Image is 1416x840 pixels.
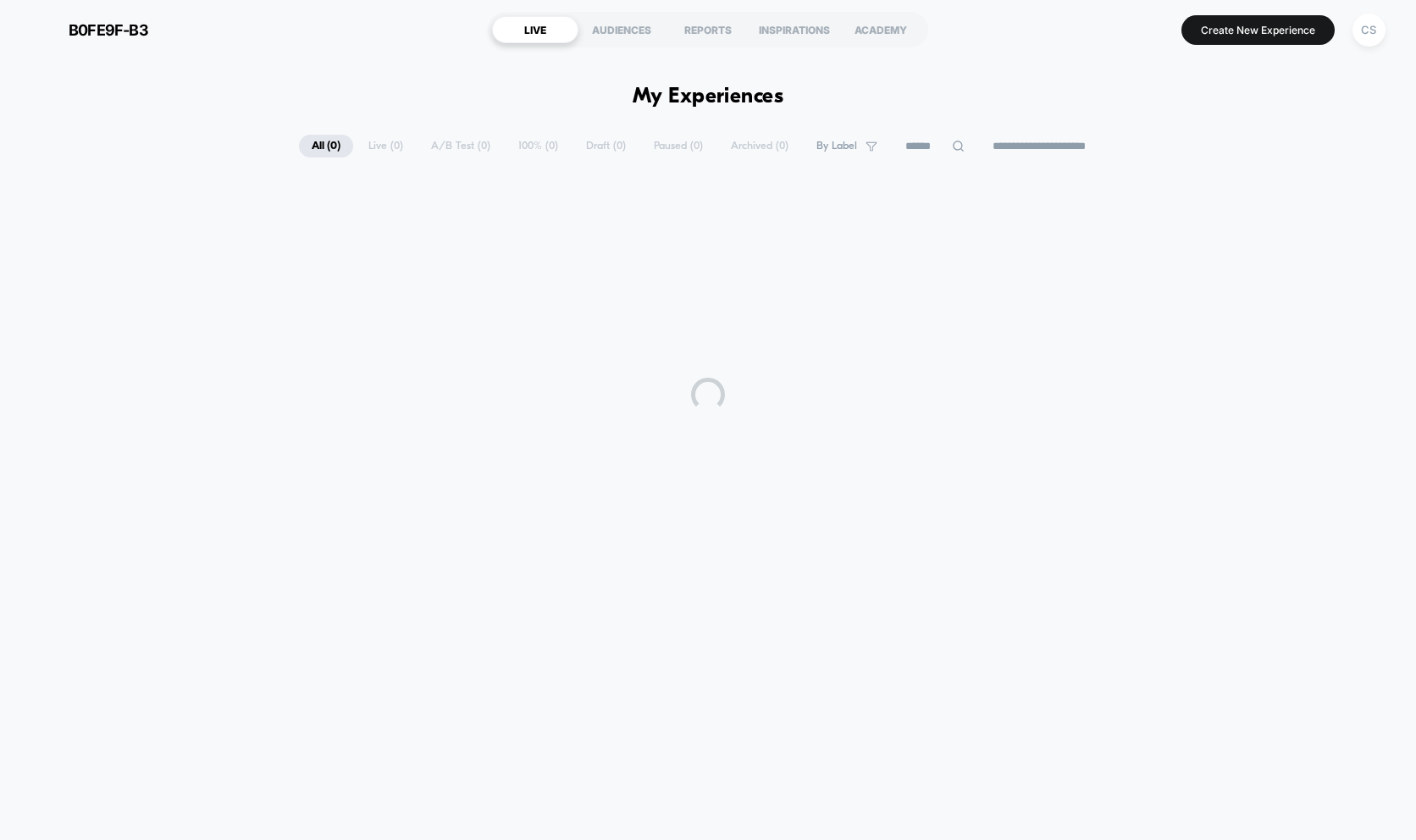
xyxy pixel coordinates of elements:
span: By Label [816,140,857,152]
h1: My Experiences [633,85,784,109]
div: AUDIENCES [578,16,665,43]
div: LIVE [492,16,578,43]
button: Create New Experience [1181,15,1335,45]
div: INSPIRATIONS [751,16,838,43]
span: b0fe9f-b3 [69,21,148,39]
div: ACADEMY [838,16,924,43]
button: b0fe9f-b3 [25,16,153,43]
button: CS [1347,13,1391,47]
span: All ( 0 ) [299,135,353,157]
div: CS [1352,14,1386,47]
div: REPORTS [665,16,751,43]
